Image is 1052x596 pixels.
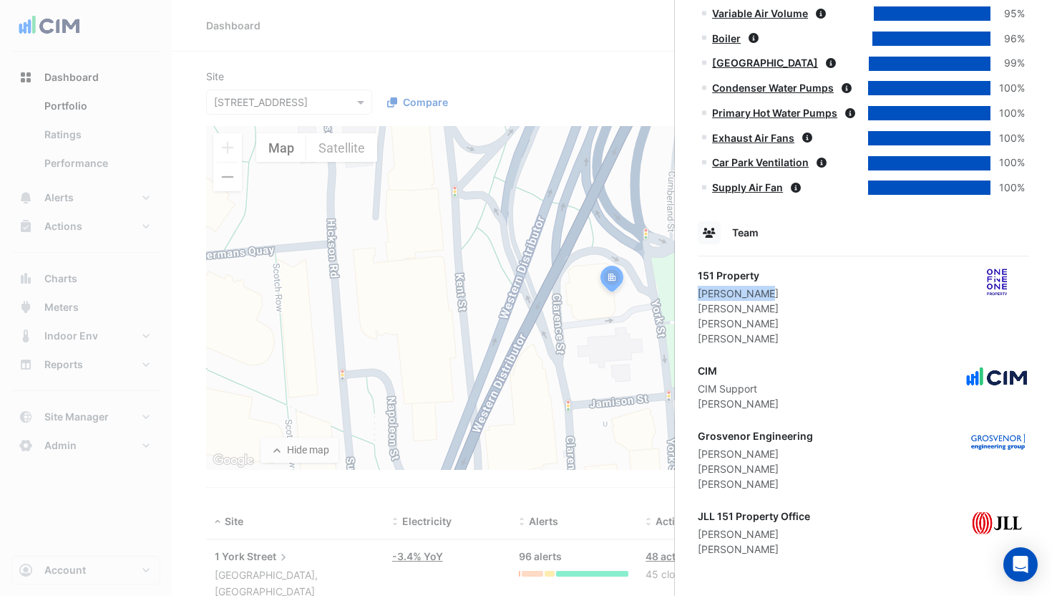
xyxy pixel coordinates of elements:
a: Condenser Water Pumps [712,82,834,94]
div: 100% [990,180,1025,196]
div: CIM Support [698,381,779,396]
div: [PERSON_NAME] [698,446,813,461]
div: [PERSON_NAME] [698,316,779,331]
div: Open Intercom Messenger [1003,547,1038,582]
img: JLL 151 Property Office [965,509,1029,537]
div: 151 Property [698,268,779,283]
div: JLL 151 Property Office [698,509,810,524]
div: [PERSON_NAME] [698,301,779,316]
div: CIM [698,363,779,378]
div: [PERSON_NAME] [698,542,810,557]
div: 100% [990,130,1025,147]
div: Grosvenor Engineering [698,428,813,443]
div: [PERSON_NAME] [698,527,810,542]
div: 99% [990,55,1025,72]
div: 95% [990,6,1025,22]
div: 96% [990,31,1025,47]
a: Exhaust Air Fans [712,132,794,144]
div: [PERSON_NAME] [698,331,779,346]
div: 100% [990,80,1025,97]
div: [PERSON_NAME] [698,286,779,301]
img: Grosvenor Engineering [965,428,1029,457]
img: 151 Property [965,268,1029,297]
div: 100% [990,105,1025,122]
a: Variable Air Volume [712,7,808,19]
div: 100% [990,155,1025,171]
a: [GEOGRAPHIC_DATA] [712,57,818,69]
span: Team [732,226,759,239]
a: Car Park Ventilation [712,156,809,168]
div: [PERSON_NAME] [698,476,813,491]
div: [PERSON_NAME] [698,396,779,411]
a: Boiler [712,32,741,44]
a: Primary Hot Water Pumps [712,107,837,119]
div: [PERSON_NAME] [698,461,813,476]
a: Supply Air Fan [712,181,783,193]
img: CIM [965,363,1029,392]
